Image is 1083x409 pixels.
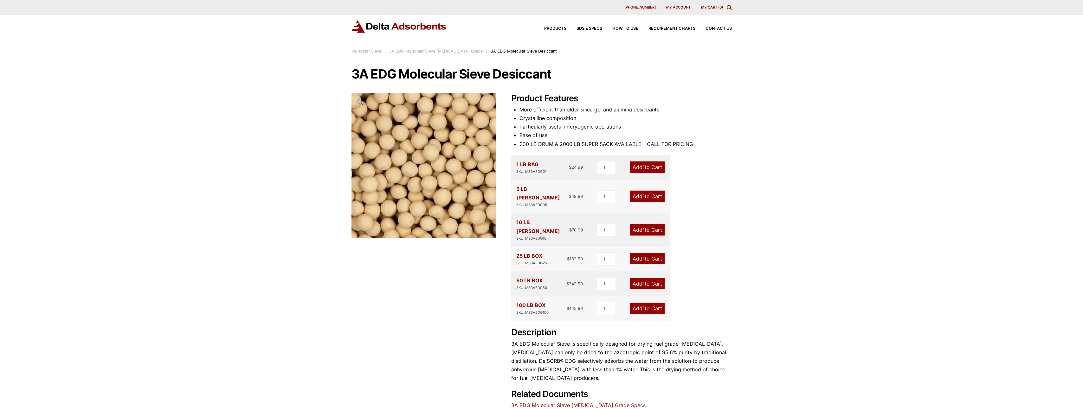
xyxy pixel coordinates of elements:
a: SDS & SPECS [566,27,602,31]
div: 50 LB BOX [516,276,547,291]
span: Requirement Charts [648,27,695,31]
span: 1 [642,255,645,262]
span: My account [666,6,691,9]
bdi: 48.99 [569,194,583,199]
bdi: 242.99 [566,281,583,286]
span: How to Use [612,27,638,31]
span: 0 [719,5,722,9]
a: [PHONE_NUMBER] [619,5,661,10]
a: Add1to Cart [630,224,665,236]
p: 3A EDG Molecular Sieve is specifically designed for drying fuel grade [MEDICAL_DATA]. [MEDICAL_DA... [511,340,732,383]
li: Ease of use [519,131,732,140]
div: SKU: MS3AEDG01 [516,169,546,175]
span: 3A EDG Molecular Sieve Desiccant [491,49,557,53]
div: 25 LB BOX [516,252,547,266]
span: : [384,49,386,53]
a: 3A EDG Molecular Sieve [MEDICAL_DATA] Grade Specs [511,402,646,408]
div: 10 LB [PERSON_NAME] [516,218,570,241]
span: Contact Us [706,27,732,31]
bdi: 24.99 [569,165,583,170]
h2: Product Features [511,93,732,104]
span: : [486,49,487,53]
span: 1 [642,193,645,199]
span: $ [569,227,572,232]
span: 🔍 [357,98,364,105]
a: Add1to Cart [630,191,665,202]
li: More efficient than older silica gel and alumina desiccants [519,105,732,114]
span: $ [566,281,569,286]
a: Add1to Cart [630,278,665,289]
div: SKU: MS3AEDG100 [516,310,549,316]
a: How to Use [602,27,638,31]
li: Crystalline composition [519,114,732,123]
a: Add1to Cart [630,253,665,264]
span: Products [544,27,566,31]
a: Add1to Cart [630,161,665,173]
bdi: 445.99 [566,306,583,311]
a: My account [661,5,696,10]
div: SKU: MS3AEDG25 [516,260,547,266]
a: 3A EDG Molecular Sieve Desiccant [351,162,496,168]
span: $ [569,165,571,170]
a: View full-screen image gallery [351,93,369,111]
div: 1 LB BAG [516,160,546,175]
li: 330 LB DRUM & 2000 LB SUPER SACK AVAILABLE - CALL FOR PRICING [519,140,732,148]
span: $ [566,306,569,311]
span: 1 [642,164,645,170]
span: SDS & SPECS [577,27,602,31]
a: Contact Us [695,27,732,31]
span: $ [567,256,570,261]
div: 100 LB BOX [516,301,549,316]
bdi: 132.99 [567,256,583,261]
bdi: 70.99 [569,227,583,232]
div: 5 LB [PERSON_NAME] [516,185,569,208]
img: 3A EDG Molecular Sieve Desiccant [351,93,496,238]
h1: 3A EDG Molecular Sieve Desiccant [351,67,732,81]
span: 1 [642,227,645,233]
span: 1 [642,280,645,287]
a: Requirement Charts [638,27,695,31]
a: Add1to Cart [630,303,665,314]
a: Molecular Sieve [351,49,381,53]
a: Products [534,27,566,31]
div: SKU: MS3AEDG10 [516,236,570,242]
span: [PHONE_NUMBER] [624,6,656,9]
span: $ [569,194,571,199]
h2: Description [511,327,732,338]
div: Toggle Modal Content [727,5,732,10]
a: 3A EDG Molecular Sieve [MEDICAL_DATA] Grade [389,49,483,53]
span: 1 [642,305,645,311]
a: My Cart (0) [701,5,723,9]
div: SKU: MS3AEDG05 [516,202,569,208]
img: Delta Adsorbents [351,20,447,33]
li: Particularly useful in cryogenic operations [519,123,732,131]
div: SKU: MS3AEDG50 [516,285,547,291]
